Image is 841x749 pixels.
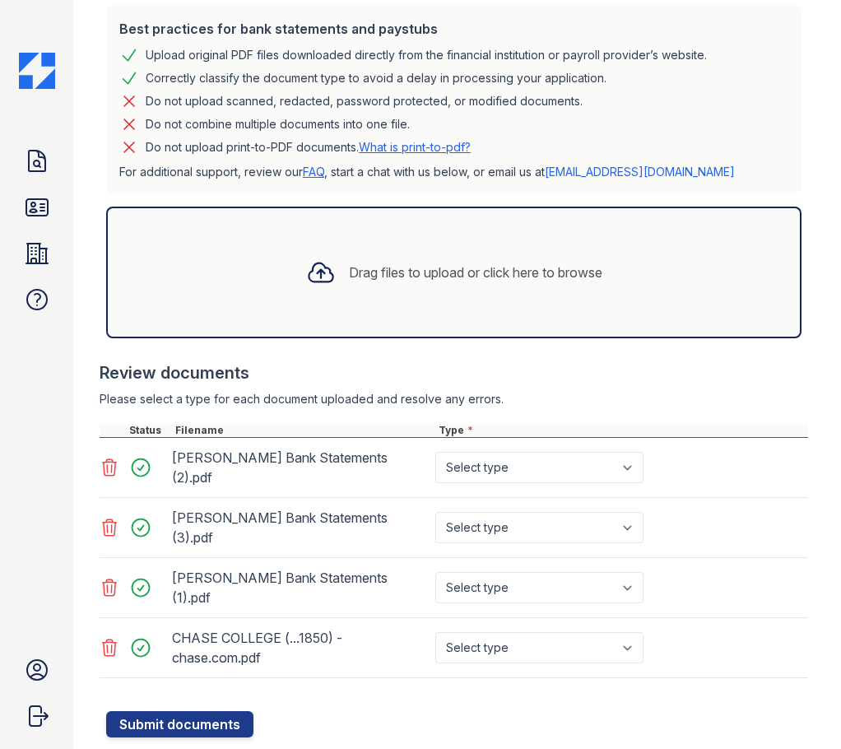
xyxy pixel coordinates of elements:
[303,165,324,179] a: FAQ
[172,505,429,551] div: [PERSON_NAME] Bank Statements (3).pdf
[359,140,471,154] a: What is print-to-pdf?
[146,139,471,156] p: Do not upload print-to-PDF documents.
[146,114,410,134] div: Do not combine multiple documents into one file.
[349,263,602,282] div: Drag files to upload or click here to browse
[146,45,707,65] div: Upload original PDF files downloaded directly from the financial institution or payroll provider’...
[172,444,429,491] div: [PERSON_NAME] Bank Statements (2).pdf
[100,361,808,384] div: Review documents
[435,424,808,437] div: Type
[172,625,429,671] div: CHASE COLLEGE (...1850) - chase.com.pdf
[126,424,172,437] div: Status
[106,711,253,737] button: Submit documents
[100,391,808,407] div: Please select a type for each document uploaded and resolve any errors.
[119,164,788,180] p: For additional support, review our , start a chat with us below, or email us at
[146,68,606,88] div: Correctly classify the document type to avoid a delay in processing your application.
[172,424,435,437] div: Filename
[19,53,55,89] img: CE_Icon_Blue-c292c112584629df590d857e76928e9f676e5b41ef8f769ba2f05ee15b207248.png
[146,91,583,111] div: Do not upload scanned, redacted, password protected, or modified documents.
[172,565,429,611] div: [PERSON_NAME] Bank Statements (1).pdf
[119,19,788,39] div: Best practices for bank statements and paystubs
[545,165,735,179] a: [EMAIL_ADDRESS][DOMAIN_NAME]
